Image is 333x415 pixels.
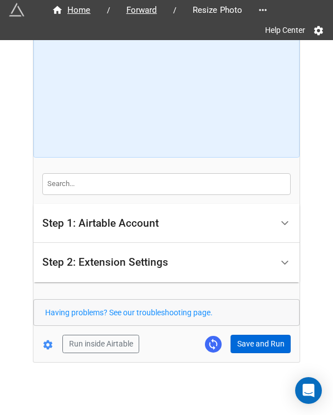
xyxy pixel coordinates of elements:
[45,308,213,317] a: Having problems? See our troubleshooting page.
[173,4,177,16] li: /
[52,4,91,17] div: Home
[231,335,291,354] button: Save and Run
[257,20,313,40] a: Help Center
[186,4,249,17] span: Resize Photo
[44,20,290,148] iframe: How to Resize Images on Airtable in Bulk!
[33,204,300,243] div: Step 1: Airtable Account
[295,377,322,404] div: Open Intercom Messenger
[107,4,110,16] li: /
[40,3,102,17] a: Home
[42,257,168,268] div: Step 2: Extension Settings
[120,4,164,17] span: Forward
[33,243,300,282] div: Step 2: Extension Settings
[42,218,159,229] div: Step 1: Airtable Account
[42,173,291,194] input: Search...
[40,3,254,17] nav: breadcrumb
[62,335,139,354] button: Run inside Airtable
[9,2,25,18] img: miniextensions-icon.73ae0678.png
[115,3,169,17] a: Forward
